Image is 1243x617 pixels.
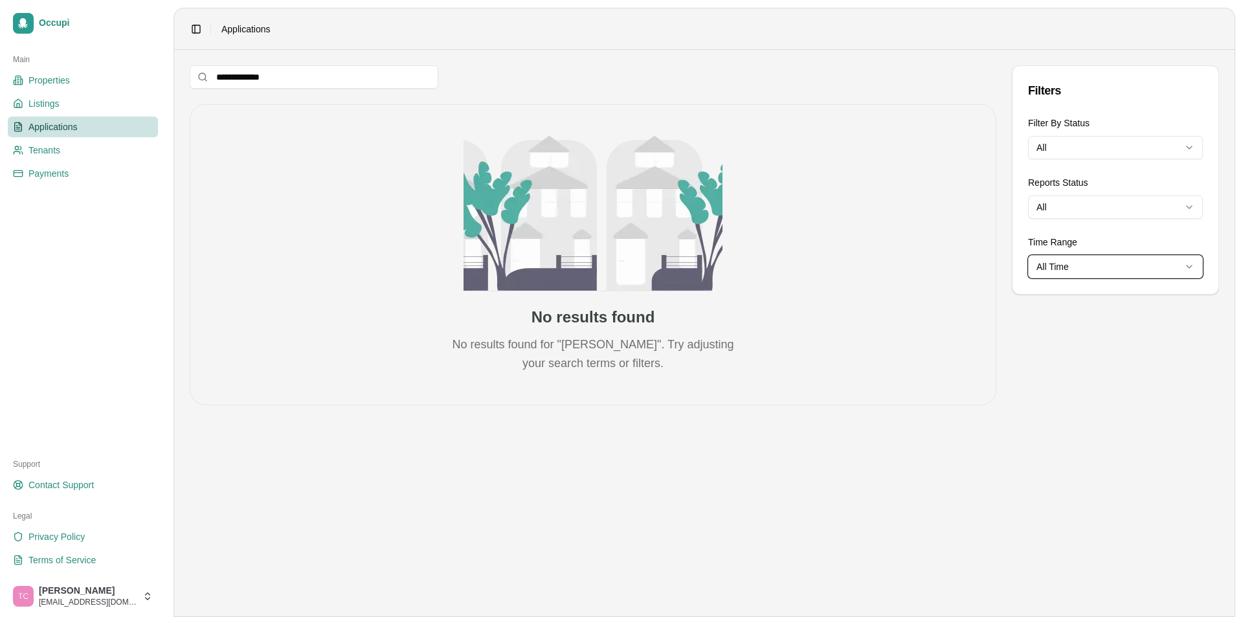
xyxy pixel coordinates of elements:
[39,597,137,607] span: [EMAIL_ADDRESS][DOMAIN_NAME]
[28,74,70,87] span: Properties
[8,93,158,114] a: Listings
[39,585,137,597] span: [PERSON_NAME]
[28,144,60,157] span: Tenants
[8,475,158,495] a: Contact Support
[448,335,738,374] p: No results found for "[PERSON_NAME]". Try adjusting your search terms or filters.
[532,307,655,328] h3: No results found
[8,506,158,526] div: Legal
[28,530,85,543] span: Privacy Policy
[28,97,59,110] span: Listings
[28,554,96,567] span: Terms of Service
[1028,118,1090,128] label: Filter By Status
[8,581,158,612] button: Trudy Childers[PERSON_NAME][EMAIL_ADDRESS][DOMAIN_NAME]
[8,70,158,91] a: Properties
[8,526,158,547] a: Privacy Policy
[8,49,158,70] div: Main
[8,8,158,39] a: Occupi
[28,167,69,180] span: Payments
[28,478,94,491] span: Contact Support
[8,140,158,161] a: Tenants
[8,550,158,570] a: Terms of Service
[39,17,153,29] span: Occupi
[1028,237,1077,247] label: Time Range
[8,163,158,184] a: Payments
[13,586,34,607] img: Trudy Childers
[8,117,158,137] a: Applications
[221,23,271,36] nav: breadcrumb
[221,23,271,36] span: Applications
[464,136,722,291] img: No results found
[1028,177,1088,188] label: Reports Status
[8,454,158,475] div: Support
[28,120,78,133] span: Applications
[1028,82,1203,100] div: Filters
